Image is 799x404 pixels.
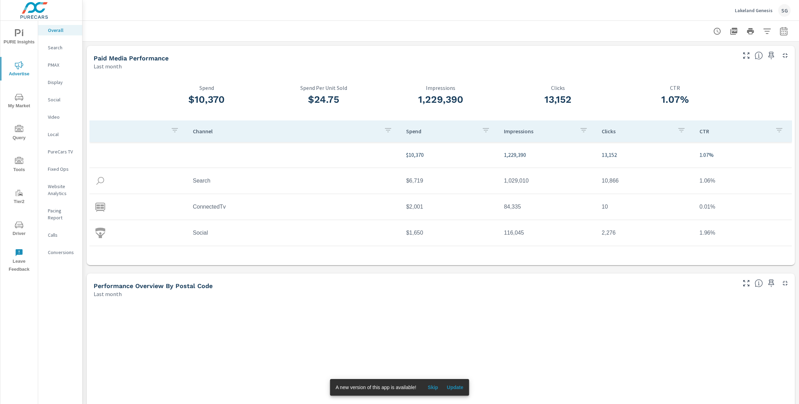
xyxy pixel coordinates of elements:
p: Conversions [48,249,77,256]
h3: 1.07% [616,94,733,106]
span: Tools [2,157,36,174]
span: Driver [2,221,36,238]
p: Local [48,131,77,138]
td: 116,045 [498,224,596,242]
div: Display [38,77,82,87]
p: 13,152 [602,151,688,159]
td: ConnectedTv [187,198,401,216]
p: Impressions [382,85,499,91]
div: Video [38,112,82,122]
span: Understand performance metrics over the selected time range. [755,51,763,60]
td: Search [187,172,401,190]
div: PMAX [38,60,82,70]
p: Spend [148,85,265,91]
p: 1.07% [699,151,786,159]
span: Update [447,384,463,390]
span: My Market [2,93,36,110]
p: Calls [48,232,77,238]
td: $1,650 [401,224,498,242]
div: Pacing Report [38,205,82,223]
span: Understand performance data by postal code. Individual postal codes can be selected and expanded ... [755,279,763,287]
td: 0.01% [694,198,792,216]
p: Website Analytics [48,183,77,197]
td: $6,719 [401,172,498,190]
button: Make Fullscreen [741,50,752,61]
div: Fixed Ops [38,164,82,174]
div: Search [38,42,82,53]
div: PureCars TV [38,146,82,157]
button: Make Fullscreen [741,278,752,289]
span: Save this to your personalized report [766,278,777,289]
div: Website Analytics [38,181,82,199]
p: Lakeland Genesis [735,7,773,14]
p: Clicks [499,85,617,91]
div: SG [778,4,791,17]
p: PureCars TV [48,148,77,155]
td: 1.06% [694,172,792,190]
p: CTR [699,128,770,135]
button: Update [444,382,466,393]
td: 1,029,010 [498,172,596,190]
h3: $24.75 [265,94,383,106]
div: Calls [38,230,82,240]
td: 84,335 [498,198,596,216]
td: 2,276 [596,224,694,242]
h5: Paid Media Performance [94,54,169,62]
span: Skip [424,384,441,390]
p: Fixed Ops [48,166,77,172]
span: Save this to your personalized report [766,50,777,61]
h3: $10,370 [148,94,265,106]
p: Channel [193,128,378,135]
p: Spend Per Unit Sold [265,85,383,91]
p: Overall [48,27,77,34]
p: Display [48,79,77,86]
img: icon-social.svg [95,228,105,238]
td: Social [187,224,401,242]
p: Last month [94,62,122,70]
p: Last month [94,290,122,298]
p: PMAX [48,61,77,68]
div: Local [38,129,82,140]
span: Tier2 [2,189,36,206]
td: 10,866 [596,172,694,190]
button: Apply Filters [760,24,774,38]
button: Minimize Widget [780,278,791,289]
p: Video [48,113,77,120]
h5: Performance Overview By Postal Code [94,282,213,289]
span: Query [2,125,36,142]
img: icon-connectedtv.svg [95,202,105,212]
button: Skip [422,382,444,393]
p: CTR [616,85,733,91]
p: Clicks [602,128,672,135]
div: Social [38,94,82,105]
div: Conversions [38,247,82,258]
button: Print Report [744,24,757,38]
td: 10 [596,198,694,216]
td: 1.96% [694,224,792,242]
span: A new version of this app is available! [336,385,416,390]
p: Social [48,96,77,103]
div: nav menu [0,21,38,276]
span: PURE Insights [2,29,36,46]
p: Search [48,44,77,51]
div: Overall [38,25,82,35]
p: Spend [406,128,476,135]
p: Impressions [504,128,574,135]
img: icon-search.svg [95,176,105,186]
p: $10,370 [406,151,493,159]
button: "Export Report to PDF" [727,24,741,38]
span: Leave Feedback [2,249,36,273]
button: Minimize Widget [780,50,791,61]
h3: 13,152 [499,94,617,106]
h3: 1,229,390 [382,94,499,106]
p: Pacing Report [48,207,77,221]
p: 1,229,390 [504,151,591,159]
span: Advertise [2,61,36,78]
td: $2,001 [401,198,498,216]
